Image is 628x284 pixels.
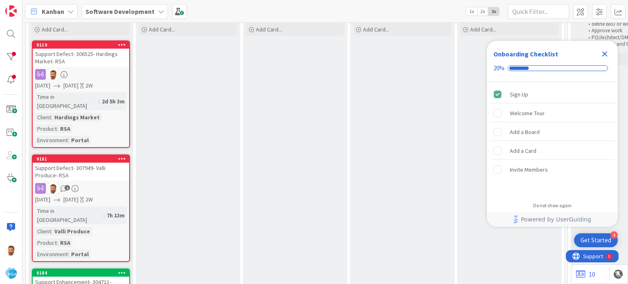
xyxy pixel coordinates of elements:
span: : [99,97,100,106]
div: 7h 13m [105,211,127,220]
div: Onboarding Checklist [493,49,558,59]
div: Environment [35,250,68,259]
div: Welcome Tour is incomplete. [490,104,615,122]
div: AS [33,183,129,194]
span: Add Card... [363,26,389,33]
span: Add Card... [42,26,68,33]
div: Hardings Market [52,113,102,122]
span: 2x [477,7,488,16]
div: AS [33,69,129,80]
div: 2W [85,81,93,90]
div: Welcome Tour [510,108,545,118]
span: : [68,136,69,145]
span: Add Card... [256,26,282,33]
span: Add Card... [470,26,496,33]
div: Client [35,113,51,122]
span: 1x [466,7,477,16]
div: RSA [58,238,72,247]
div: Add a Board [510,127,540,137]
b: Software Development [85,7,155,16]
img: AS [5,244,17,256]
span: 1 [65,185,70,190]
div: 9184 [33,269,129,277]
div: Invite Members [510,165,548,174]
span: [DATE] [63,195,78,204]
div: Add a Board is incomplete. [490,123,615,141]
div: Product [35,124,57,133]
input: Quick Filter... [508,4,569,19]
div: Portal [69,136,91,145]
div: 20% [493,65,505,72]
div: Checklist items [487,82,618,197]
div: 5 [43,3,45,10]
span: Add Card... [149,26,175,33]
div: Open Get Started checklist, remaining modules: 4 [574,233,618,247]
div: 9181 [33,155,129,163]
div: Add a Card is incomplete. [490,142,615,160]
div: Time in [GEOGRAPHIC_DATA] [35,206,103,224]
a: 10 [576,269,595,279]
div: 2W [85,195,93,204]
div: Product [35,238,57,247]
div: Sign Up is complete. [490,85,615,103]
div: Time in [GEOGRAPHIC_DATA] [35,92,99,110]
div: Checklist Container [487,41,618,227]
img: avatar [5,267,17,279]
span: : [51,113,52,122]
span: 3x [488,7,499,16]
div: Valli Produce [52,227,92,236]
div: 9119 [33,41,129,49]
a: Powered by UserGuiding [491,212,614,227]
div: Portal [69,250,91,259]
div: Support Defect- 307949- Valli Produce- RSA [33,163,129,181]
img: Visit kanbanzone.com [5,5,17,17]
span: : [57,124,58,133]
a: 9119Support Defect- 306525- Hardings Market- RSAAS[DATE][DATE]2WTime in [GEOGRAPHIC_DATA]:2d 5h 3... [32,40,130,148]
div: Get Started [581,236,611,244]
span: [DATE] [35,81,50,90]
img: AS [48,69,58,80]
span: [DATE] [35,195,50,204]
a: 9181Support Defect- 307949- Valli Produce- RSAAS[DATE][DATE]2WTime in [GEOGRAPHIC_DATA]:7h 13mCli... [32,154,130,262]
div: 2d 5h 3m [100,97,127,106]
div: Support Defect- 306525- Hardings Market- RSA [33,49,129,67]
div: Client [35,227,51,236]
div: 9119Support Defect- 306525- Hardings Market- RSA [33,41,129,67]
div: 9181Support Defect- 307949- Valli Produce- RSA [33,155,129,181]
span: [DATE] [63,81,78,90]
span: : [103,211,105,220]
div: Do not show again [533,202,572,209]
div: 4 [610,231,618,239]
span: : [57,238,58,247]
div: 9181 [36,156,129,162]
span: : [51,227,52,236]
span: : [68,250,69,259]
div: Sign Up [510,89,528,99]
div: RSA [58,124,72,133]
div: Add a Card [510,146,536,156]
div: Footer [487,212,618,227]
span: Support [17,1,37,11]
div: Invite Members is incomplete. [490,161,615,179]
div: Close Checklist [598,47,611,60]
img: AS [48,183,58,194]
div: Checklist progress: 20% [493,65,611,72]
div: 9119 [36,42,129,48]
span: Powered by UserGuiding [521,215,591,224]
span: Kanban [42,7,64,16]
div: 9184 [36,270,129,276]
div: Environment [35,136,68,145]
